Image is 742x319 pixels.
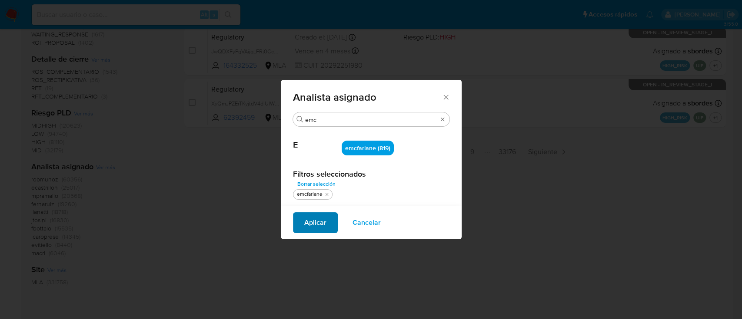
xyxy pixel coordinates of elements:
span: Analista asignado [293,92,442,102]
button: Cerrar [442,93,449,101]
button: quitar emcfarlane [323,191,330,198]
button: Borrar selección [293,179,340,189]
h2: Filtros seleccionados [293,169,449,179]
span: emcfarlane (819) [345,144,390,152]
button: Cancelar [341,212,392,233]
button: Borrar [439,116,446,123]
span: Cancelar [353,213,381,232]
span: E [293,127,342,150]
button: Aplicar [293,212,338,233]
div: emcfarlane (819) [342,141,394,155]
span: Borrar selección [297,180,336,188]
button: Buscar [296,116,303,123]
span: Aplicar [304,213,326,232]
div: emcfarlane [295,191,324,198]
input: Buscar filtro [305,116,437,124]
